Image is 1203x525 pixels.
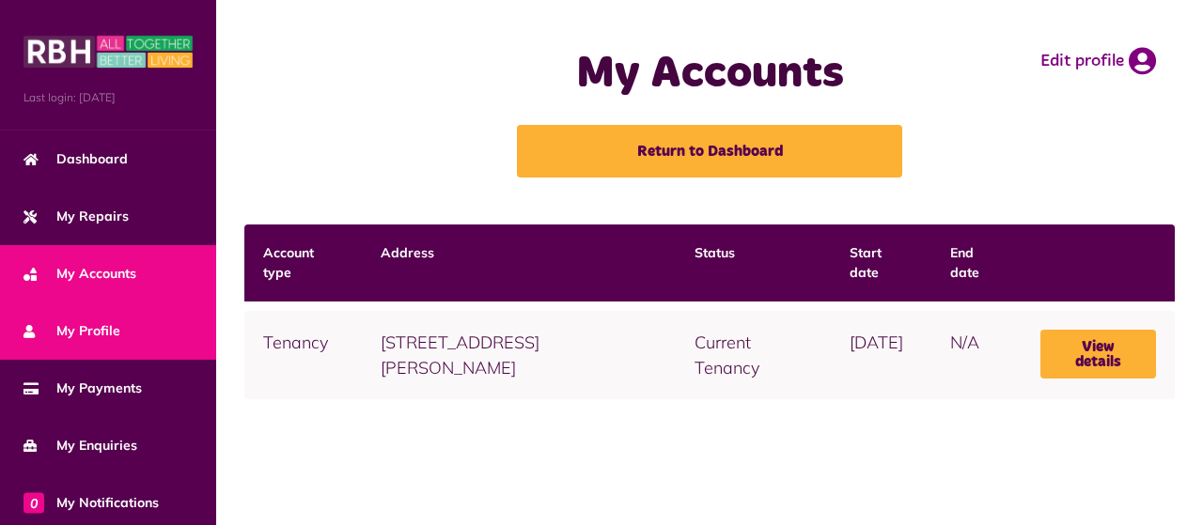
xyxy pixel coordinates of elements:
th: Status [676,224,831,301]
h1: My Accounts [482,47,938,101]
td: Tenancy [244,311,362,399]
span: 0 [23,492,44,513]
th: End date [931,224,1022,301]
span: Dashboard [23,149,128,169]
span: My Accounts [23,264,136,284]
a: View details [1040,330,1156,378]
span: My Profile [23,321,120,341]
th: Address [362,224,675,301]
span: My Payments [23,378,142,398]
span: Last login: [DATE] [23,89,193,106]
th: Account type [244,224,362,301]
span: My Repairs [23,207,129,226]
img: MyRBH [23,33,193,70]
td: N/A [931,311,1022,399]
span: My Enquiries [23,436,137,456]
th: Start date [831,224,931,301]
td: [STREET_ADDRESS][PERSON_NAME] [362,311,675,399]
a: Return to Dashboard [517,125,902,178]
td: [DATE] [831,311,931,399]
a: Edit profile [1040,47,1156,75]
span: My Notifications [23,493,159,513]
td: Current Tenancy [676,311,831,399]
